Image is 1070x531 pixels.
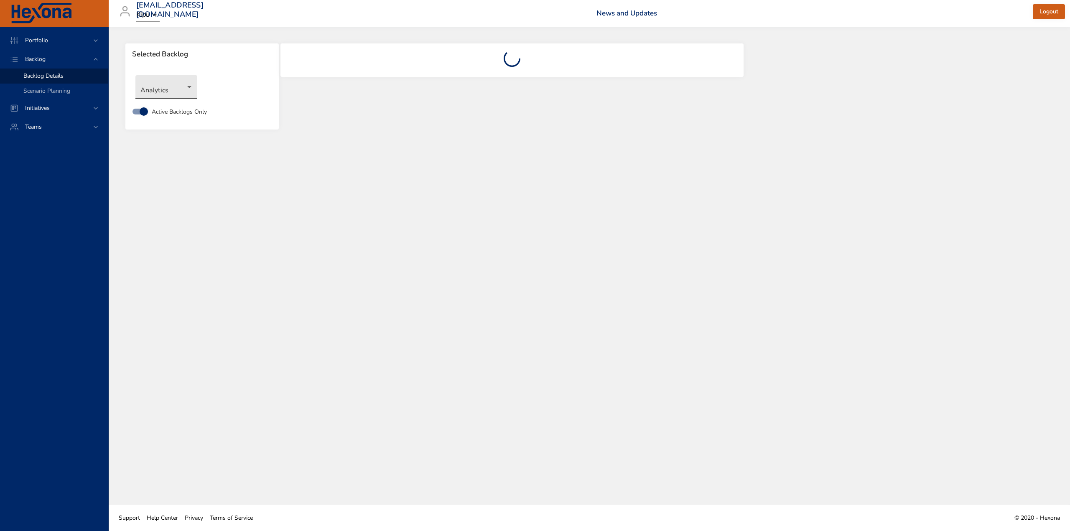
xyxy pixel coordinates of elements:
[596,8,657,18] a: News and Updates
[23,87,70,95] span: Scenario Planning
[152,107,207,116] span: Active Backlogs Only
[18,104,56,112] span: Initiatives
[136,1,204,19] h3: [EMAIL_ADDRESS][DOMAIN_NAME]
[10,3,73,24] img: Hexona
[119,514,140,522] span: Support
[135,75,197,99] div: Analytics
[143,508,181,527] a: Help Center
[18,55,52,63] span: Backlog
[136,8,160,22] div: Kipu
[206,508,256,527] a: Terms of Service
[147,514,178,522] span: Help Center
[1039,7,1058,17] span: Logout
[185,514,203,522] span: Privacy
[132,50,272,58] span: Selected Backlog
[1033,4,1065,20] button: Logout
[210,514,253,522] span: Terms of Service
[18,36,55,44] span: Portfolio
[115,508,143,527] a: Support
[1014,514,1060,522] span: © 2020 - Hexona
[18,123,48,131] span: Teams
[181,508,206,527] a: Privacy
[23,72,64,80] span: Backlog Details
